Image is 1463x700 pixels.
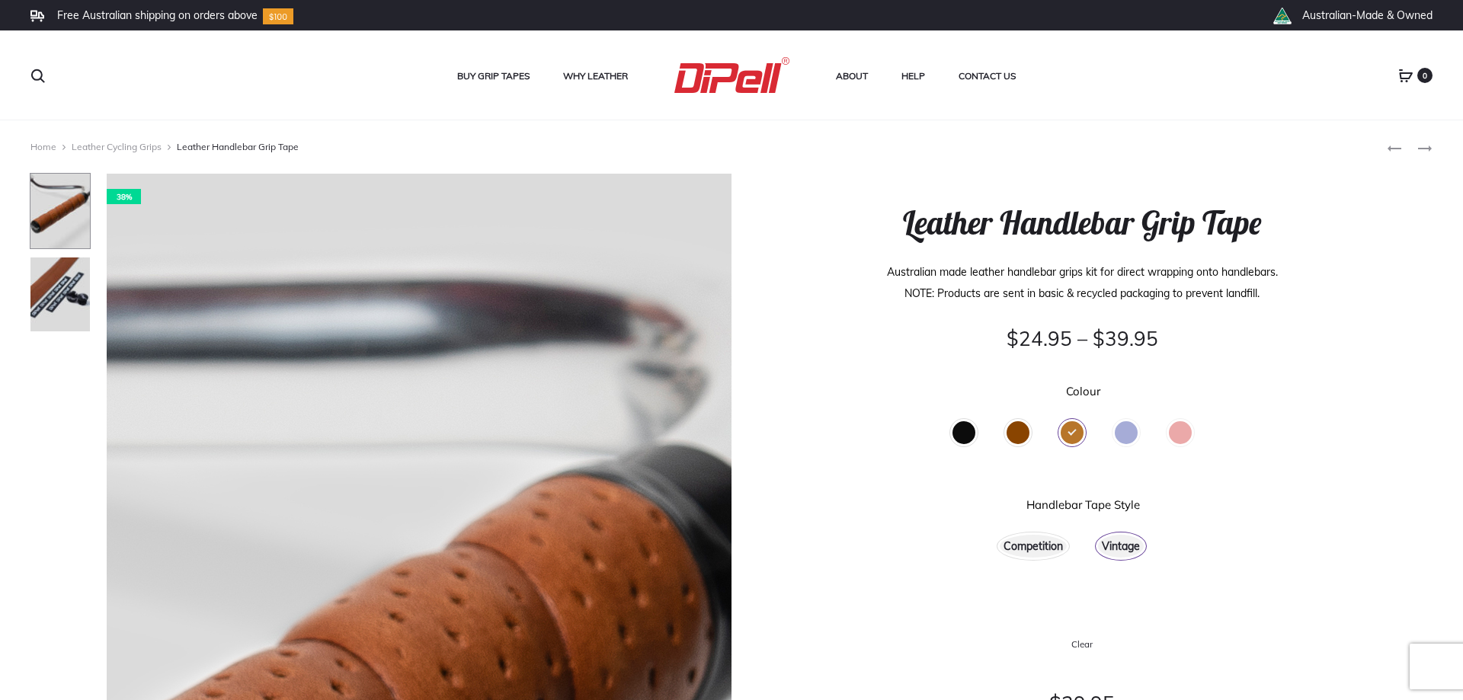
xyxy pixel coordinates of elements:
[1026,499,1140,510] label: Handlebar Tape Style
[30,10,44,22] img: Frame.svg
[263,8,293,24] img: Group-10.svg
[1066,385,1100,397] label: Colour
[901,66,925,86] a: Help
[1093,326,1105,351] span: $
[72,141,162,152] a: Leather Cycling Grips
[1302,8,1433,22] li: Australian-Made & Owned
[107,189,141,204] span: 38%
[836,66,868,86] a: About
[1007,326,1072,351] bdi: 24.95
[802,261,1362,304] p: Australian made leather handlebar grips kit for direct wrapping onto handlebars. NOTE: Products a...
[30,173,91,249] img: Dipell-bike-Mbar-Tan-Heavy-132-Paul-Osta-80x100.jpg
[57,8,258,22] li: Free Australian shipping on orders above
[1417,68,1433,83] span: 0
[1093,326,1158,351] bdi: 39.95
[959,66,1016,86] a: Contact Us
[1387,136,1433,158] nav: Product navigation
[1004,535,1063,557] span: Competition
[563,66,628,86] a: Why Leather
[457,66,530,86] a: Buy Grip Tapes
[30,136,1387,158] nav: Leather Handlebar Grip Tape
[1273,8,1292,24] img: th_right_icon2.png
[1007,326,1019,351] span: $
[30,257,91,333] img: Dipell-bike-leather-upackaged-TanHeavy-102-Paul-Osta-80x100.jpg
[1398,69,1413,82] a: 0
[30,141,56,152] a: Home
[1077,326,1087,351] span: –
[802,635,1362,653] a: Clear
[802,204,1362,242] h1: Leather Handlebar Grip Tape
